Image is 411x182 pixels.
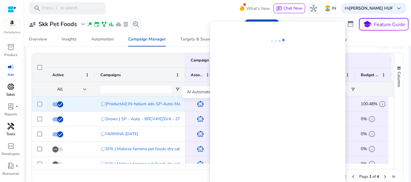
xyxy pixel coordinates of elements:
span: smart_toy [197,160,204,168]
span: Associated Rules [191,72,203,78]
img: amazon.svg [4,19,20,28]
div: Keywords by Traffic [66,37,101,40]
span: FARMINA [DATE] [105,128,138,140]
span: content_copy [100,147,105,151]
span: campaign [7,63,14,70]
p: Resources [2,171,19,176]
img: tab_domain_overview_orange.svg [16,36,21,41]
span: donut_small [7,83,14,90]
span: 0% [361,128,367,140]
span: smart_toy [197,115,204,123]
div: Automation [91,37,114,41]
div: Targets & Search Terms [180,37,227,41]
span: info [379,100,386,108]
div: Previous Page [351,174,356,179]
div: v 4.0.25 [17,10,29,14]
img: logo_orange.svg [10,10,14,14]
p: Tools [6,131,15,137]
span: wand_stars [87,21,93,27]
span: info [368,130,375,138]
div: AI Automation [182,86,219,98]
div: Domain: [DOMAIN_NAME] [16,16,66,20]
p: Marketplace [4,30,20,35]
mat-icon: edit [348,115,356,124]
mat-icon: edit [348,100,356,109]
button: schoolFeature Guide [359,18,409,31]
span: handyman [7,123,14,130]
span: bar_chart [108,21,114,27]
img: in.svg [325,5,331,11]
span: user_attributes [29,21,36,28]
span: event [94,21,100,27]
span: Page [359,174,368,179]
span: code_blocks [7,142,14,150]
span: 0% [361,113,367,125]
span: / [54,5,59,12]
div: Insights [62,37,77,41]
span: content_copy [100,117,105,121]
span: info [368,160,375,168]
span: chat [276,6,282,12]
span: 100.48% [361,98,378,110]
span: info [368,145,375,153]
span: smart_toy [197,100,204,108]
mat-icon: edit [348,160,356,169]
span: 0% [361,158,367,170]
p: Ads [8,72,14,77]
span: of [372,174,376,179]
button: hub [307,2,320,14]
button: Open Filter Menu [351,87,355,92]
span: content_copy [100,102,105,106]
p: Sales [6,92,15,97]
mat-icon: edit [348,145,356,154]
span: Bulk Actions [250,21,274,28]
mat-icon: edit [348,130,356,139]
span: info [368,115,375,123]
p: IN [332,3,336,13]
div: Domain Overview [23,37,54,40]
p: Reports [5,112,17,117]
span: Budget Used [361,72,379,78]
span: 1 [369,174,372,179]
span: fiber_manual_record [16,105,18,108]
h3: Skk Pet Foods [39,21,77,28]
div: Overview [29,37,47,41]
span: fiber_manual_record [16,165,18,167]
span: book_4 [7,162,14,169]
div: Campaign Manager [128,37,166,41]
button: chatChat Now [273,4,305,13]
span: hub [310,5,317,12]
b: [PERSON_NAME] HUF [349,5,393,11]
img: tab_keywords_by_traffic_grey.svg [60,36,65,41]
span: content_copy [100,162,105,166]
span: search_insights [132,21,140,28]
span: Campaigns [100,72,121,78]
span: 4 [377,174,379,179]
span: Chat Now [283,5,302,11]
span: lab_profile [7,103,14,110]
p: Feature Guide [374,21,405,28]
span: Active [52,72,64,78]
button: Open Filter Menu [175,87,180,92]
p: Press to search [42,5,78,12]
span: [ProductAI] IN-helium ads-SP-Auto-May142025 [105,98,197,110]
div: Last Page [391,174,396,179]
span: Columns [396,72,402,87]
span: 0% [361,143,367,155]
p: Product [4,52,17,58]
span: lab_profile [123,21,129,27]
span: SPA | Matisse farmina pet foods dry cat food adult 1 (1380802) [105,158,225,170]
button: search_insights [130,18,142,30]
span: smart_toy [197,130,204,138]
p: Hi [345,6,393,10]
span: SPA | Matisse farmina pet foods dry cat food neutered (1380814) [105,143,228,155]
img: website_grey.svg [10,16,14,20]
span: content_copy [100,132,105,136]
span: keyboard_arrow_down [395,5,403,12]
span: search [34,5,41,12]
span: What's New [246,3,270,14]
span: expand_more [79,21,87,28]
p: Developers [2,151,20,157]
input: Campaigns Filter Input [100,86,172,93]
span: inventory_2 [7,43,14,51]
